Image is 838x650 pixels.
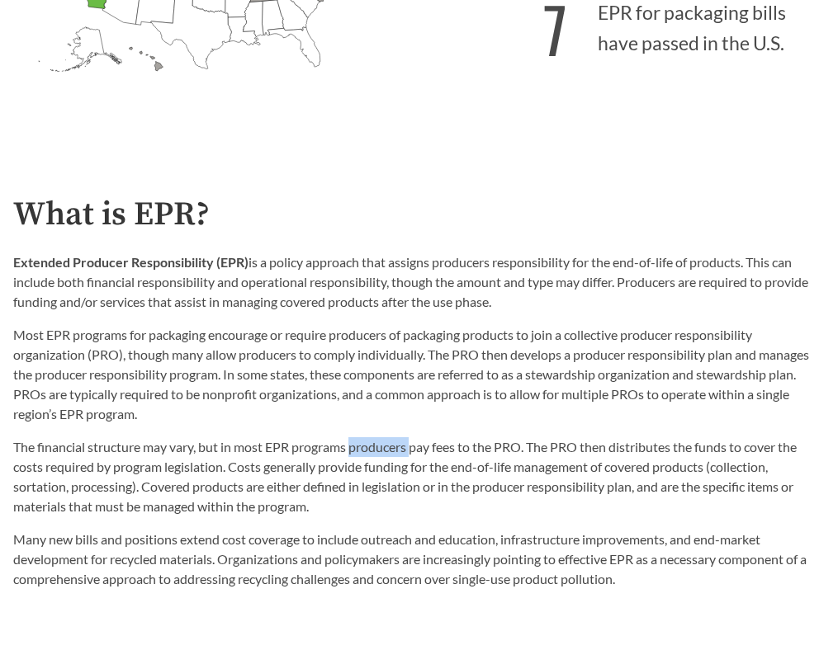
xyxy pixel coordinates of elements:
[13,437,825,516] p: The financial structure may vary, but in most EPR programs producers pay fees to the PRO. The PRO...
[13,196,825,233] h2: What is EPR?
[13,325,825,424] p: Most EPR programs for packaging encourage or require producers of packaging products to join a co...
[13,530,825,589] p: Many new bills and positions extend cost coverage to include outreach and education, infrastructu...
[13,254,249,270] strong: Extended Producer Responsibility (EPR)
[13,252,825,312] p: is a policy approach that assigns producers responsibility for the end-of-life of products. This ...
